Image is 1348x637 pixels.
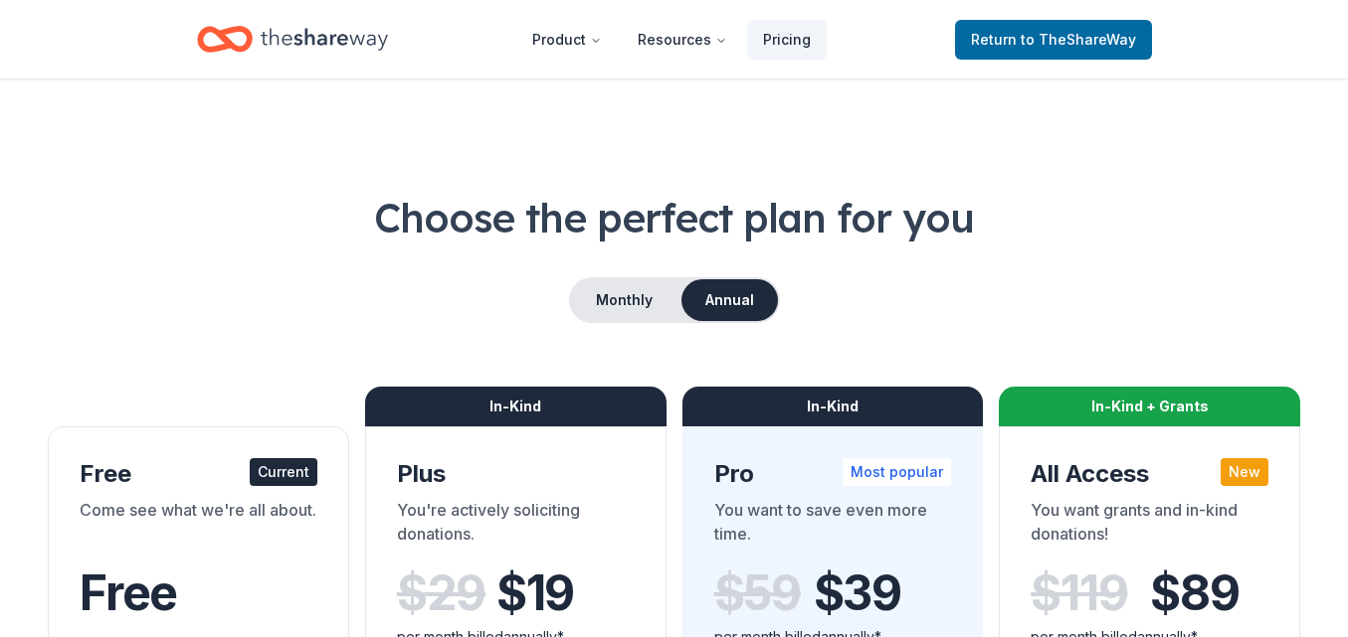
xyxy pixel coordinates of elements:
div: Current [250,458,317,486]
span: to TheShareWay [1021,31,1136,48]
h1: Choose the perfect plan for you [48,190,1300,245]
div: You want grants and in-kind donations! [1031,498,1268,554]
div: Most popular [843,458,951,486]
div: Free [80,458,317,490]
div: New [1221,458,1268,486]
span: Return [971,28,1136,52]
button: Resources [622,20,743,60]
div: You're actively soliciting donations. [397,498,635,554]
div: All Access [1031,458,1268,490]
button: Product [516,20,618,60]
span: Free [80,563,177,622]
span: $ 89 [1150,565,1239,621]
div: Pro [714,458,952,490]
button: Annual [681,279,778,321]
a: Pricing [747,20,827,60]
div: In-Kind [365,387,667,426]
span: $ 39 [814,565,901,621]
button: Monthly [571,279,677,321]
div: In-Kind [682,387,984,426]
div: Come see what we're all about. [80,498,317,554]
a: Home [197,16,388,63]
div: Plus [397,458,635,490]
div: In-Kind + Grants [999,387,1300,426]
span: $ 19 [496,565,574,621]
a: Returnto TheShareWay [955,20,1152,60]
div: You want to save even more time. [714,498,952,554]
nav: Main [516,16,827,63]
